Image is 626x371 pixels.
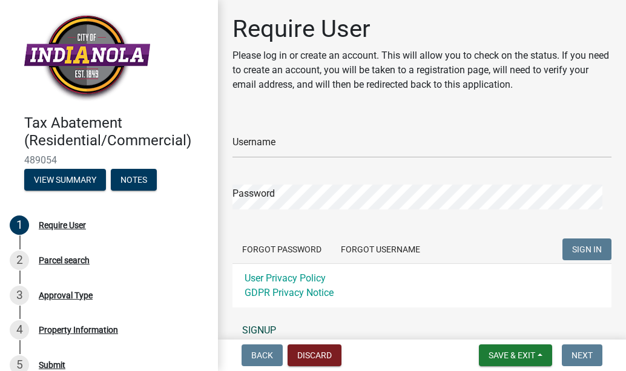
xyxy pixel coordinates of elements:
[232,238,331,260] button: Forgot Password
[232,318,611,343] a: SIGNUP
[24,13,150,102] img: City of Indianola, Iowa
[24,154,194,166] span: 489054
[10,251,29,270] div: 2
[288,344,341,366] button: Discard
[39,291,93,300] div: Approval Type
[111,169,157,191] button: Notes
[111,176,157,185] wm-modal-confirm: Notes
[10,215,29,235] div: 1
[479,344,552,366] button: Save & Exit
[562,238,611,260] button: SIGN IN
[562,344,602,366] button: Next
[572,350,593,360] span: Next
[39,256,90,264] div: Parcel search
[24,114,208,149] h4: Tax Abatement (Residential/Commercial)
[24,176,106,185] wm-modal-confirm: Summary
[232,48,611,92] p: Please log in or create an account. This will allow you to check on the status. If you need to cr...
[242,344,283,366] button: Back
[39,361,65,369] div: Submit
[24,169,106,191] button: View Summary
[232,15,611,44] h1: Require User
[39,221,86,229] div: Require User
[10,286,29,305] div: 3
[331,238,430,260] button: Forgot Username
[39,326,118,334] div: Property Information
[245,287,334,298] a: GDPR Privacy Notice
[489,350,535,360] span: Save & Exit
[572,245,602,254] span: SIGN IN
[10,320,29,340] div: 4
[245,272,326,284] a: User Privacy Policy
[251,350,273,360] span: Back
